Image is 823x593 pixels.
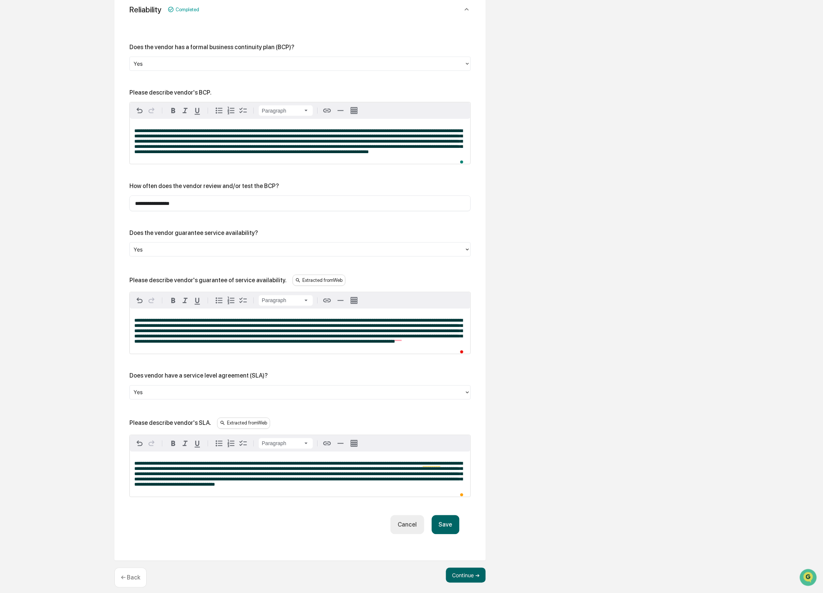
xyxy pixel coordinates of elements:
[134,295,146,307] button: Undo ⌘Z
[129,277,287,284] div: Please describe vendor's guarantee of service availability.
[129,89,212,96] div: Please describe vendor's BCP.
[34,65,103,71] div: We're available if you need us!
[16,58,29,71] img: 8933085812038_c878075ebb4cc5468115_72.jpg
[62,154,93,161] span: Attestations
[8,169,14,175] div: 🔎
[53,186,91,192] a: Powered byPylon
[5,165,50,179] a: 🔎Data Lookup
[390,515,424,534] button: Cancel
[259,105,313,116] button: Block type
[8,16,137,28] p: How can we help?
[179,105,191,117] button: Italic
[5,151,51,164] a: 🖐️Preclearance
[116,82,137,91] button: See all
[191,438,203,450] button: Underline
[25,123,40,129] span: [DATE]
[217,418,270,429] div: Extracted from Web
[179,295,191,307] button: Italic
[129,5,162,14] div: Reliability
[121,574,140,581] p: ← Back
[446,568,486,583] button: Continue ➔
[54,155,60,161] div: 🗄️
[176,7,200,12] span: Completed
[293,275,345,286] div: Extracted from Web
[34,58,123,65] div: Start new chat
[130,452,470,497] div: To enrich screen reader interactions, please activate Accessibility in Grammarly extension settings
[128,60,137,69] button: Start new chat
[129,44,294,51] div: Does the vendor has a formal business continuity plan (BCP)?
[15,154,48,161] span: Preclearance
[25,102,40,108] span: [DATE]
[129,420,211,427] div: Please describe vendor's SLA.
[129,372,268,379] div: Does vendor have a service level agreement (SLA)?
[167,438,179,450] button: Bold
[179,438,191,450] button: Italic
[8,155,14,161] div: 🖐️
[129,182,279,190] div: How often does the vendor review and/or test the BCP?
[129,229,258,236] div: Does the vendor guarantee service availability?
[130,309,470,354] div: To enrich screen reader interactions, please activate Accessibility in Grammarly extension settings
[134,105,146,117] button: Undo ⌘Z
[167,105,179,117] button: Bold
[51,151,96,164] a: 🗄️Attestations
[8,84,50,90] div: Past conversations
[799,568,819,588] iframe: Open customer support
[8,58,21,71] img: 1746055101610-c473b297-6a78-478c-a979-82029cc54cd1
[259,295,313,306] button: Block type
[15,168,47,176] span: Data Lookup
[130,119,470,164] div: To enrich screen reader interactions, please activate Accessibility in Grammarly extension settings
[432,515,460,534] button: Save
[191,105,203,117] button: Underline
[167,295,179,307] button: Bold
[191,295,203,307] button: Underline
[259,438,313,449] button: Block type
[75,187,91,192] span: Pylon
[134,438,146,450] button: Undo ⌘Z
